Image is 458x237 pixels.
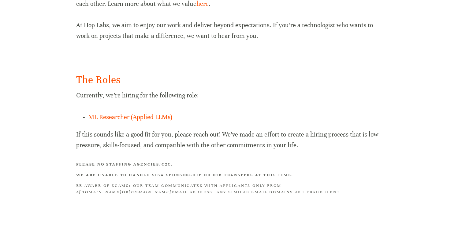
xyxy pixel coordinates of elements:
[76,129,382,151] p: If this sounds like a good fit for you, please reach out! We’ve made an effort to create a hiring...
[76,162,173,167] strong: Please no staffing agencies/C2C.
[76,90,382,101] p: Currently, we’re hiring for the following role:
[76,73,382,87] h2: The Roles
[79,190,122,195] em: [DOMAIN_NAME]
[129,190,171,195] em: [DOMAIN_NAME]
[76,183,382,195] h3: BE AWARE OF SCAMS: Our team communicates with applicants only from a or email address. Any simila...
[76,173,294,177] strong: We are unable to handle visa sponsorship or H1B transfers at this time.
[88,113,172,121] a: ML Researcher (Applied LLMs)
[76,20,382,41] p: At Hop Labs, we aim to enjoy our work and deliver beyond expectations. If you’re a technologist w...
